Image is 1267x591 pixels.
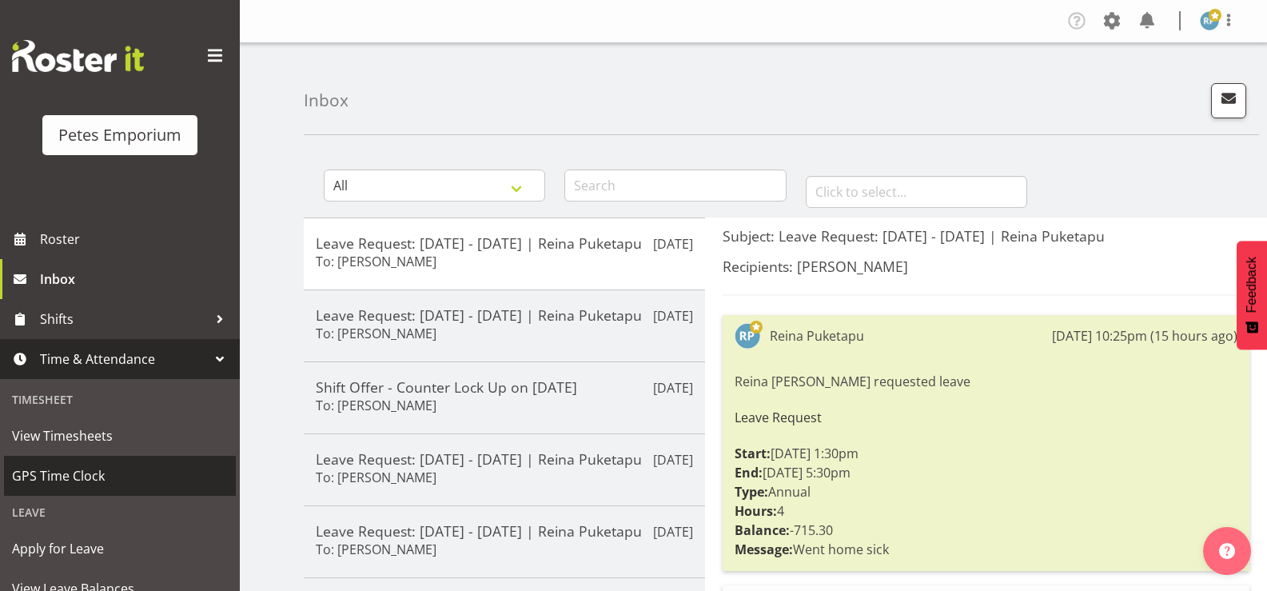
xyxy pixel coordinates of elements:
h6: To: [PERSON_NAME] [316,325,436,341]
span: Time & Attendance [40,347,208,371]
h5: Shift Offer - Counter Lock Up on [DATE] [316,378,693,396]
input: Search [564,170,786,202]
p: [DATE] [653,450,693,469]
span: Shifts [40,307,208,331]
strong: Start: [735,445,771,462]
h6: To: [PERSON_NAME] [316,254,436,270]
a: GPS Time Clock [4,456,236,496]
h5: Recipients: [PERSON_NAME] [723,258,1249,275]
p: [DATE] [653,378,693,397]
div: Timesheet [4,383,236,416]
h5: Leave Request: [DATE] - [DATE] | Reina Puketapu [316,450,693,468]
img: help-xxl-2.png [1219,543,1235,559]
h4: Inbox [304,91,349,110]
a: Apply for Leave [4,529,236,569]
h6: To: [PERSON_NAME] [316,541,436,557]
span: Inbox [40,267,232,291]
img: Rosterit website logo [12,40,144,72]
img: reina-puketapu721.jpg [1200,11,1219,30]
h6: Leave Request [735,410,1237,425]
div: [DATE] 10:25pm (15 hours ago) [1052,326,1237,345]
div: Petes Emporium [58,123,181,147]
img: reina-puketapu721.jpg [735,323,760,349]
span: View Timesheets [12,424,228,448]
h6: To: [PERSON_NAME] [316,469,436,485]
p: [DATE] [653,234,693,254]
strong: Balance: [735,521,790,539]
span: Apply for Leave [12,537,228,561]
div: Reina Puketapu [770,326,864,345]
strong: Hours: [735,502,777,520]
span: Roster [40,227,232,251]
h5: Leave Request: [DATE] - [DATE] | Reina Puketapu [316,306,693,324]
p: [DATE] [653,522,693,541]
span: GPS Time Clock [12,464,228,488]
input: Click to select... [806,176,1027,208]
strong: Message: [735,541,793,558]
a: View Timesheets [4,416,236,456]
p: [DATE] [653,306,693,325]
div: Leave [4,496,236,529]
div: Reina [PERSON_NAME] requested leave [DATE] 1:30pm [DATE] 5:30pm Annual 4 -715.30 Went home sick [735,368,1237,563]
strong: Type: [735,483,768,501]
button: Feedback - Show survey [1237,241,1267,349]
span: Feedback [1245,257,1259,313]
h6: To: [PERSON_NAME] [316,397,436,413]
strong: End: [735,464,763,481]
h5: Leave Request: [DATE] - [DATE] | Reina Puketapu [316,522,693,540]
h5: Leave Request: [DATE] - [DATE] | Reina Puketapu [316,234,693,252]
h5: Subject: Leave Request: [DATE] - [DATE] | Reina Puketapu [723,227,1249,245]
